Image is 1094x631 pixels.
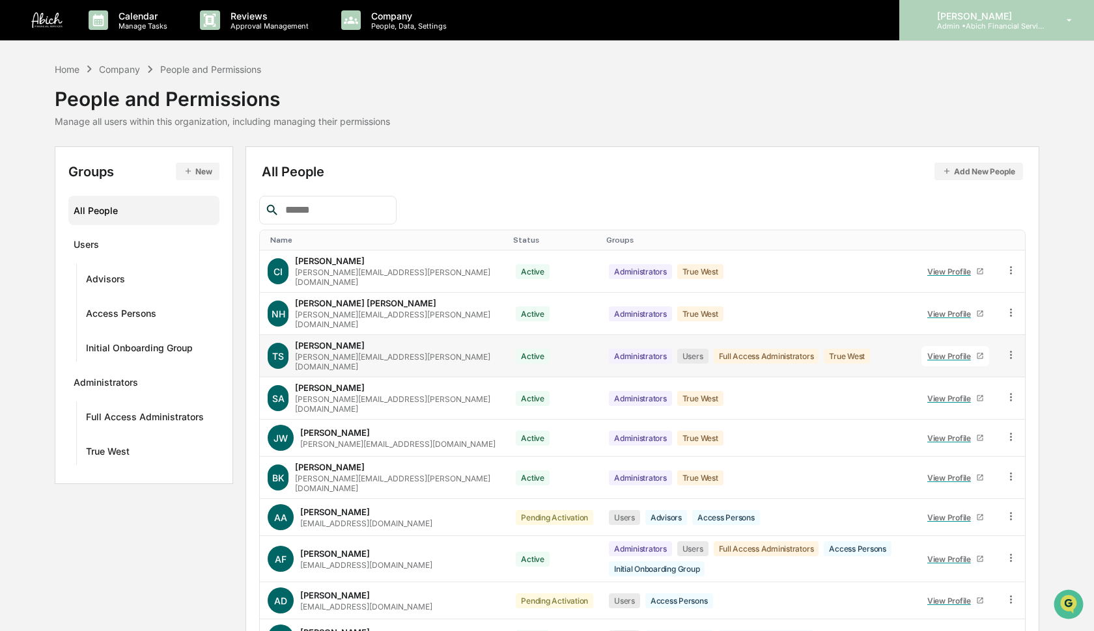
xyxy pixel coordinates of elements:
div: [EMAIL_ADDRESS][DOMAIN_NAME] [300,518,432,528]
p: How can we help? [13,27,237,48]
div: View Profile [927,267,976,276]
a: Powered byPylon [92,220,158,230]
span: Data Lookup [26,189,82,202]
iframe: Open customer support [1052,588,1087,623]
span: NH [272,308,285,319]
div: [EMAIL_ADDRESS][DOMAIN_NAME] [300,560,432,570]
button: Add New People [934,163,1023,180]
div: [PERSON_NAME][EMAIL_ADDRESS][DOMAIN_NAME] [300,439,496,449]
p: [PERSON_NAME] [927,10,1048,21]
p: Company [361,10,453,21]
div: Advisors [86,273,125,289]
div: Access Persons [645,593,713,608]
img: logo [31,12,63,28]
button: Start new chat [221,103,237,119]
div: [PERSON_NAME][EMAIL_ADDRESS][PERSON_NAME][DOMAIN_NAME] [295,310,500,329]
div: Active [516,264,550,279]
div: Advisors [645,510,687,525]
div: View Profile [927,394,976,403]
div: Active [516,431,550,446]
a: View Profile [921,388,989,409]
div: [PERSON_NAME] [295,256,365,266]
p: Calendar [108,10,174,21]
p: People, Data, Settings [361,21,453,31]
div: Full Access Administrators [86,411,204,427]
span: Attestations [107,164,161,177]
div: Groups [68,163,219,180]
a: 🔎Data Lookup [8,183,87,207]
div: All People [74,200,214,221]
div: Administrators [609,470,672,485]
span: AD [274,595,287,606]
div: [PERSON_NAME] [295,383,365,393]
div: [PERSON_NAME] [PERSON_NAME] [295,298,436,308]
div: [PERSON_NAME][EMAIL_ADDRESS][PERSON_NAME][DOMAIN_NAME] [295,394,500,414]
div: Pending Activation [516,593,593,608]
div: 🔎 [13,190,23,200]
div: [PERSON_NAME] [295,462,365,472]
div: Users [609,510,640,525]
div: [PERSON_NAME][EMAIL_ADDRESS][PERSON_NAME][DOMAIN_NAME] [295,474,500,493]
a: View Profile [921,507,989,528]
div: Toggle SortBy [270,235,503,245]
div: Administrators [609,349,672,364]
div: True West [677,391,723,406]
div: View Profile [927,473,976,483]
span: BK [272,472,285,483]
div: Active [516,470,550,485]
div: Toggle SortBy [1007,235,1020,245]
div: View Profile [927,433,976,443]
div: Administrators [609,541,672,556]
div: Manage all users within this organization, including managing their permissions [55,116,390,127]
div: [PERSON_NAME] [300,590,370,600]
div: Toggle SortBy [513,235,596,245]
a: View Profile [921,346,989,366]
div: View Profile [927,513,976,522]
div: Active [516,391,550,406]
div: [PERSON_NAME] [295,340,365,351]
span: JW [273,433,288,444]
div: Users [677,541,708,556]
div: [PERSON_NAME] [300,507,370,517]
div: Users [677,349,708,364]
p: Reviews [220,10,315,21]
div: [EMAIL_ADDRESS][DOMAIN_NAME] [300,602,432,611]
span: CI [273,266,283,277]
button: New [176,163,219,180]
div: True West [677,264,723,279]
div: [PERSON_NAME] [300,427,370,438]
a: 🗄️Attestations [89,159,167,182]
div: View Profile [927,596,976,606]
a: 🖐️Preclearance [8,159,89,182]
div: True West [677,306,723,321]
div: View Profile [927,554,976,564]
div: True West [677,431,723,446]
a: View Profile [921,304,989,324]
img: 1746055101610-c473b297-6a78-478c-a979-82029cc54cd1 [13,100,36,123]
div: 🖐️ [13,165,23,176]
span: Preclearance [26,164,84,177]
div: Access Persons [692,510,760,525]
span: TS [272,351,284,362]
div: Active [516,552,550,567]
a: View Profile [921,549,989,569]
p: Manage Tasks [108,21,174,31]
div: Full Access Administrators [714,541,819,556]
div: [PERSON_NAME] [300,548,370,559]
div: Home [55,64,79,75]
div: Pending Activation [516,510,593,525]
div: We're available if you need us! [44,113,165,123]
div: Active [516,306,550,321]
div: Users [609,593,640,608]
div: Administrators [609,264,672,279]
span: Pylon [130,221,158,230]
span: SA [272,393,285,404]
span: AF [275,554,287,565]
div: Administrators [609,306,672,321]
a: View Profile [921,428,989,448]
p: Approval Management [220,21,315,31]
p: Admin • Abich Financial Services [927,21,1048,31]
div: True West [86,446,130,461]
div: Users [74,239,99,254]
